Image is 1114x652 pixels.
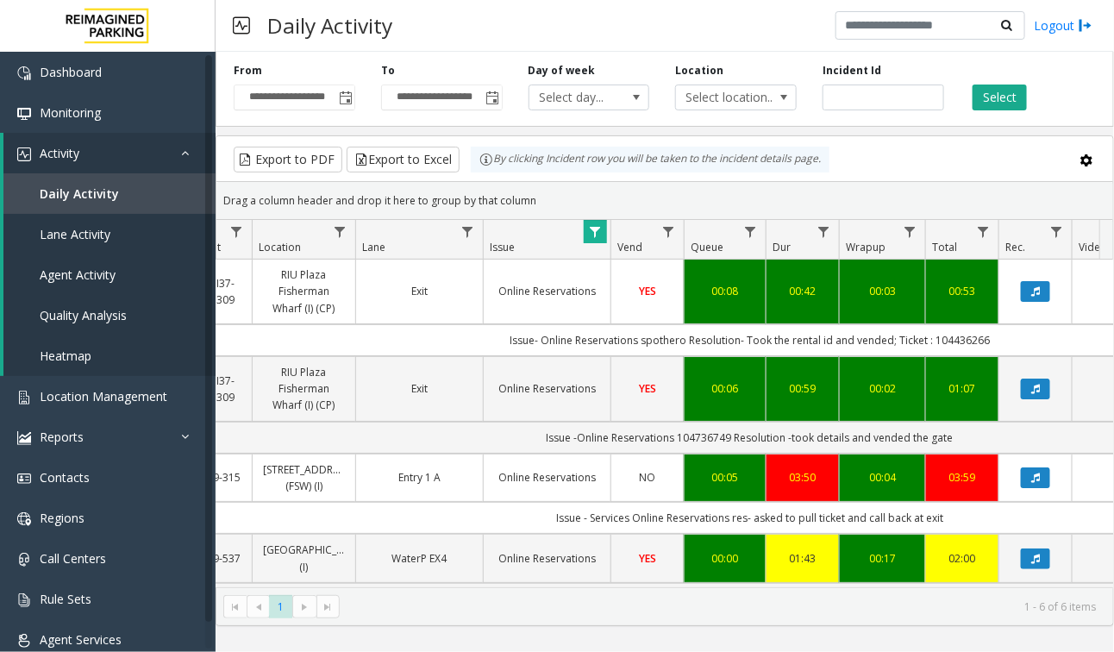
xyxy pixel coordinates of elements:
[263,461,345,494] a: [STREET_ADDRESS] (FSW) (I)
[972,220,995,243] a: Total Filter Menu
[40,591,91,607] span: Rule Sets
[366,283,473,299] a: Exit
[691,240,723,254] span: Queue
[850,469,915,486] a: 00:04
[483,85,502,110] span: Toggle popup
[3,295,216,335] a: Quality Analysis
[233,4,250,47] img: pageIcon
[846,240,886,254] span: Wrapup
[350,599,1096,614] kendo-pager-info: 1 - 6 of 6 items
[263,542,345,574] a: [GEOGRAPHIC_DATA] (I)
[366,469,473,486] a: Entry 1 A
[640,470,656,485] span: NO
[695,469,755,486] a: 00:05
[490,240,515,254] span: Issue
[362,240,385,254] span: Lane
[17,634,31,648] img: 'icon'
[234,147,342,172] button: Export to PDF
[494,380,600,397] a: Online Reservations
[1079,240,1107,254] span: Video
[347,147,460,172] button: Export to Excel
[40,104,101,121] span: Monitoring
[639,381,656,396] span: YES
[936,469,988,486] div: 03:59
[259,240,301,254] span: Location
[932,240,957,254] span: Total
[17,553,31,567] img: 'icon'
[494,550,600,567] a: Online Reservations
[850,380,915,397] div: 00:02
[898,220,922,243] a: Wrapup Filter Menu
[494,469,600,486] a: Online Reservations
[3,133,216,173] a: Activity
[210,275,241,308] a: I37-309
[3,173,216,214] a: Daily Activity
[695,380,755,397] a: 00:06
[494,283,600,299] a: Online Reservations
[17,431,31,445] img: 'icon'
[216,185,1113,216] div: Drag a column header and drop it here to group by that column
[40,388,167,404] span: Location Management
[3,335,216,376] a: Heatmap
[812,220,835,243] a: Dur Filter Menu
[17,512,31,526] img: 'icon'
[40,631,122,648] span: Agent Services
[40,64,102,80] span: Dashboard
[695,550,755,567] a: 00:00
[40,550,106,567] span: Call Centers
[973,85,1027,110] button: Select
[622,380,673,397] a: YES
[329,220,352,243] a: Location Filter Menu
[529,85,625,110] span: Select day...
[17,66,31,80] img: 'icon'
[40,348,91,364] span: Heatmap
[584,220,607,243] a: Issue Filter Menu
[40,469,90,486] span: Contacts
[777,550,829,567] a: 01:43
[40,307,127,323] span: Quality Analysis
[456,220,479,243] a: Lane Filter Menu
[17,472,31,486] img: 'icon'
[210,550,241,567] a: I9-537
[40,510,84,526] span: Regions
[210,469,241,486] a: I9-315
[263,364,345,414] a: RIU Plaza Fisherman Wharf (I) (CP)
[823,63,881,78] label: Incident Id
[777,380,829,397] a: 00:59
[529,63,596,78] label: Day of week
[335,85,354,110] span: Toggle popup
[777,283,829,299] div: 00:42
[777,469,829,486] a: 03:50
[216,220,1113,587] div: Data table
[1034,16,1092,34] a: Logout
[695,283,755,299] div: 00:08
[366,380,473,397] a: Exit
[639,284,656,298] span: YES
[40,185,119,202] span: Daily Activity
[225,220,248,243] a: Lot Filter Menu
[479,153,493,166] img: infoIcon.svg
[657,220,680,243] a: Vend Filter Menu
[936,550,988,567] a: 02:00
[210,373,241,405] a: I37-309
[1079,16,1092,34] img: logout
[936,380,988,397] a: 01:07
[622,469,673,486] a: NO
[40,226,110,242] span: Lane Activity
[40,145,79,161] span: Activity
[850,283,915,299] div: 00:03
[17,107,31,121] img: 'icon'
[622,283,673,299] a: YES
[269,595,292,618] span: Page 1
[676,85,772,110] span: Select location...
[936,283,988,299] div: 00:53
[40,266,116,283] span: Agent Activity
[3,254,216,295] a: Agent Activity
